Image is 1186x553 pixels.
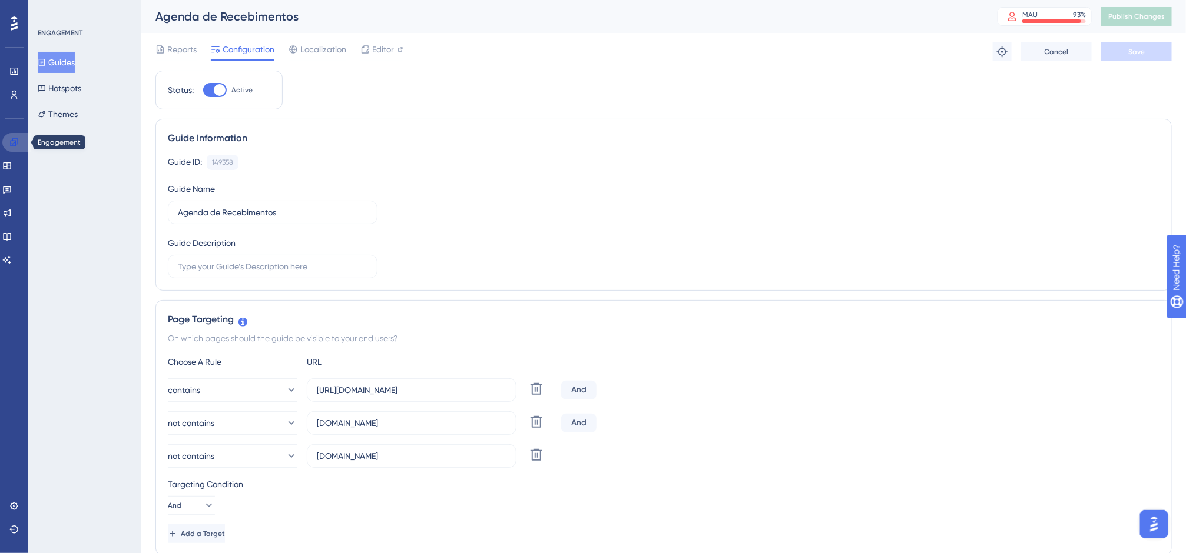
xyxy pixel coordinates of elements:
div: And [561,414,597,432]
button: Cancel [1021,42,1092,61]
div: Guide ID: [168,155,202,170]
input: Type your Guide’s Description here [178,260,367,273]
button: Publish Changes [1101,7,1172,26]
div: Choose A Rule [168,355,297,369]
div: URL [307,355,436,369]
span: not contains [168,449,214,463]
div: Guide Information [168,131,1160,145]
span: Need Help? [28,3,74,17]
button: Guides [38,52,75,73]
span: Reports [167,42,197,56]
div: ENGAGEMENT [38,28,82,38]
button: Hotspots [38,78,81,99]
div: And [561,381,597,399]
button: And [168,496,215,515]
span: Save [1128,47,1145,56]
div: 93 % [1073,10,1086,19]
span: contains [168,383,200,397]
div: Guide Description [168,236,236,250]
span: not contains [168,416,214,430]
div: MAU [1022,10,1038,19]
button: not contains [168,444,297,468]
input: Type your Guide’s Name here [178,206,367,219]
iframe: UserGuiding AI Assistant Launcher [1137,507,1172,542]
input: yourwebsite.com/path [317,449,506,462]
span: And [168,501,181,510]
input: yourwebsite.com/path [317,384,506,397]
input: yourwebsite.com/path [317,417,506,429]
button: Save [1101,42,1172,61]
span: Configuration [223,42,274,56]
span: Active [231,85,253,95]
span: Publish Changes [1108,12,1165,21]
div: Targeting Condition [168,477,1160,491]
span: Editor [372,42,394,56]
span: Add a Target [181,529,225,538]
button: contains [168,378,297,402]
div: 149358 [212,158,233,167]
button: not contains [168,411,297,435]
div: Status: [168,83,194,97]
div: Page Targeting [168,312,1160,327]
div: Guide Name [168,182,215,196]
div: Agenda de Recebimentos [155,8,968,25]
div: On which pages should the guide be visible to your end users? [168,331,1160,345]
button: Add a Target [168,524,225,543]
button: Themes [38,104,78,125]
span: Cancel [1045,47,1069,56]
span: Localization [300,42,346,56]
